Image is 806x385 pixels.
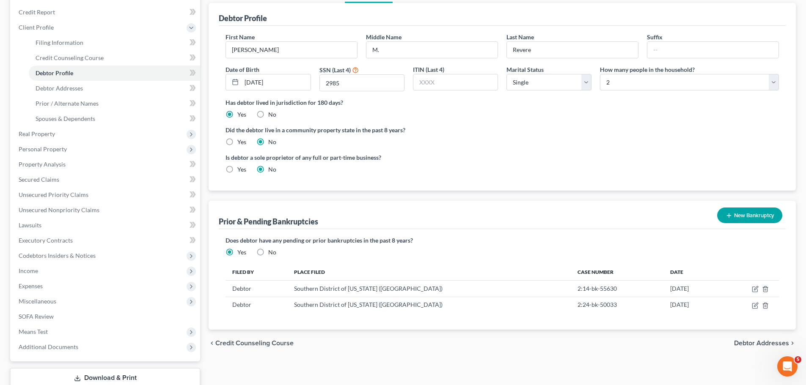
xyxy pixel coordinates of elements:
[19,130,55,137] span: Real Property
[237,138,246,146] label: Yes
[242,74,310,90] input: MM/DD/YYYY
[226,126,779,134] label: Did the debtor live in a community property state in the past 8 years?
[29,81,200,96] a: Debtor Addresses
[795,356,801,363] span: 5
[506,65,544,74] label: Marital Status
[663,263,720,280] th: Date
[320,75,404,91] input: XXXX
[226,153,498,162] label: Is debtor a sole proprietor of any full or part-time business?
[219,13,267,23] div: Debtor Profile
[219,216,318,227] div: Prior & Pending Bankruptcies
[268,110,276,119] label: No
[226,33,255,41] label: First Name
[29,111,200,126] a: Spouses & Dependents
[19,145,67,153] span: Personal Property
[571,297,663,313] td: 2:24-bk-50033
[209,340,215,347] i: chevron_left
[19,161,66,168] span: Property Analysis
[268,138,276,146] label: No
[287,281,571,297] td: Southern District of [US_STATE] ([GEOGRAPHIC_DATA])
[663,297,720,313] td: [DATE]
[226,281,287,297] td: Debtor
[319,66,351,74] label: SSN (Last 4)
[19,252,96,259] span: Codebtors Insiders & Notices
[19,298,56,305] span: Miscellaneous
[36,115,95,122] span: Spouses & Dependents
[36,85,83,92] span: Debtor Addresses
[12,233,200,248] a: Executory Contracts
[287,297,571,313] td: Southern District of [US_STATE] ([GEOGRAPHIC_DATA])
[226,65,259,74] label: Date of Birth
[12,5,200,20] a: Credit Report
[237,110,246,119] label: Yes
[734,340,796,347] button: Debtor Addresses chevron_right
[226,236,779,245] label: Does debtor have any pending or prior bankruptcies in the past 8 years?
[19,282,43,289] span: Expenses
[226,42,357,58] input: --
[12,309,200,324] a: SOFA Review
[19,8,55,16] span: Credit Report
[226,263,287,280] th: Filed By
[36,54,104,61] span: Credit Counseling Course
[19,206,99,213] span: Unsecured Nonpriority Claims
[12,202,200,218] a: Unsecured Nonpriority Claims
[19,313,54,320] span: SOFA Review
[29,96,200,111] a: Prior / Alternate Names
[413,74,498,90] input: XXXX
[663,281,720,297] td: [DATE]
[19,343,78,350] span: Additional Documents
[36,100,99,107] span: Prior / Alternate Names
[19,267,38,274] span: Income
[600,65,695,74] label: How many people in the household?
[571,263,663,280] th: Case Number
[506,33,534,41] label: Last Name
[29,35,200,50] a: Filing Information
[19,176,59,183] span: Secured Claims
[507,42,638,58] input: --
[19,221,41,229] span: Lawsuits
[789,340,796,347] i: chevron_right
[777,356,798,377] iframe: Intercom live chat
[366,33,402,41] label: Middle Name
[237,165,246,174] label: Yes
[19,24,54,31] span: Client Profile
[413,65,444,74] label: ITIN (Last 4)
[268,165,276,174] label: No
[29,50,200,66] a: Credit Counseling Course
[366,42,498,58] input: M.I
[36,39,83,46] span: Filing Information
[237,248,246,257] label: Yes
[287,263,571,280] th: Place Filed
[734,340,789,347] span: Debtor Addresses
[647,42,778,58] input: --
[19,191,88,198] span: Unsecured Priority Claims
[226,98,779,107] label: Has debtor lived in jurisdiction for 180 days?
[12,172,200,187] a: Secured Claims
[19,328,48,335] span: Means Test
[36,69,73,76] span: Debtor Profile
[717,208,782,223] button: New Bankruptcy
[209,340,294,347] button: chevron_left Credit Counseling Course
[19,237,73,244] span: Executory Contracts
[12,218,200,233] a: Lawsuits
[12,157,200,172] a: Property Analysis
[571,281,663,297] td: 2:14-bk-55630
[29,66,200,81] a: Debtor Profile
[215,340,294,347] span: Credit Counseling Course
[12,187,200,202] a: Unsecured Priority Claims
[226,297,287,313] td: Debtor
[647,33,663,41] label: Suffix
[268,248,276,257] label: No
